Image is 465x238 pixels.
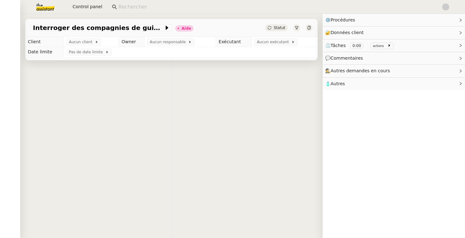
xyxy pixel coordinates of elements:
[323,27,465,39] div: 🔐Données client
[331,68,390,73] span: Autres demandes en cours
[150,39,188,45] span: Aucun responsable
[69,49,105,55] span: Pas de date limite
[118,3,435,11] input: Rechercher
[323,14,465,26] div: ⚙️Procédures
[67,3,106,11] button: Control panel
[69,39,95,45] span: Aucun client
[72,3,102,10] span: Control panel
[257,39,291,45] span: Aucun exécutant
[323,39,465,52] div: ⏲️Tâches 0:00 actions
[25,47,64,57] td: Date limite
[182,27,191,30] div: Aide
[331,30,364,35] span: Données client
[216,37,252,47] td: Exécutant
[325,81,345,86] span: 🧴
[323,52,465,64] div: 💬Commentaires
[331,43,346,48] span: Tâches
[325,56,366,61] span: 💬
[325,16,358,24] span: ⚙️
[331,17,355,22] span: Procédures
[325,68,393,73] span: 🕵️
[350,43,363,49] nz-tag: 0:00
[325,29,366,36] span: 🔐
[331,56,363,61] span: Commentaires
[373,44,384,48] small: actions
[323,65,465,77] div: 🕵️Autres demandes en cours
[331,81,345,86] span: Autres
[119,37,145,47] td: Owner
[25,37,64,47] td: Client
[274,26,285,30] span: Statut
[323,78,465,90] div: 🧴Autres
[33,25,164,31] span: Interroger des compagnies de guides de montagne
[325,43,396,48] span: ⏲️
